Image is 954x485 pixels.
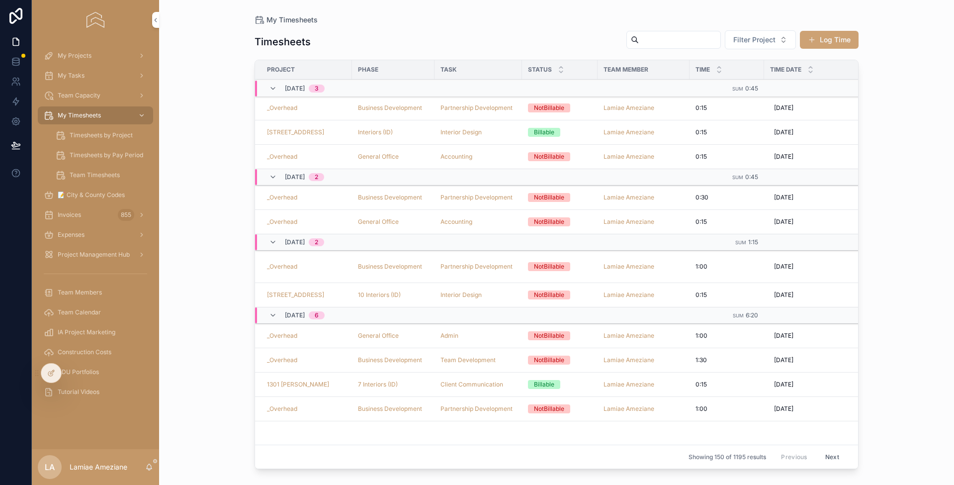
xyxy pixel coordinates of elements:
[440,66,457,74] span: Task
[267,381,346,388] a: 1301 [PERSON_NAME]
[604,128,684,136] a: Lamiae Ameziane
[50,146,153,164] a: Timesheets by Pay Period
[528,152,592,161] a: NotBillable
[774,128,793,136] span: [DATE]
[695,381,707,388] span: 0:15
[267,291,346,299] a: [STREET_ADDRESS]
[267,356,346,364] a: _Overhead
[358,104,422,112] a: Business Development
[770,352,869,368] a: [DATE]
[440,405,513,413] a: Partnership Development
[770,149,869,165] a: [DATE]
[818,449,846,465] button: Next
[70,462,127,472] p: Lamiae Ameziane
[358,153,429,161] a: General Office
[528,66,552,74] span: Status
[774,381,793,388] span: [DATE]
[604,104,654,112] a: Lamiae Ameziane
[604,291,654,299] span: Lamiae Ameziane
[528,193,592,202] a: NotBillable
[440,381,503,388] a: Client Communication
[358,218,429,226] a: General Office
[534,380,554,389] div: Billable
[695,218,758,226] a: 0:15
[315,238,318,246] div: 2
[50,126,153,144] a: Timesheets by Project
[358,218,399,226] span: General Office
[50,166,153,184] a: Team Timesheets
[358,405,429,413] a: Business Development
[315,85,319,93] div: 3
[267,381,329,388] span: 1301 [PERSON_NAME]
[358,104,429,112] a: Business Development
[267,153,346,161] a: _Overhead
[285,85,305,93] span: [DATE]
[528,128,592,137] a: Billable
[695,128,707,136] span: 0:15
[440,153,472,161] a: Accounting
[534,331,564,340] div: NotBillable
[358,194,429,201] a: Business Development
[440,291,516,299] a: Interior Design
[604,381,654,388] span: Lamiae Ameziane
[695,356,758,364] a: 1:30
[58,72,85,80] span: My Tasks
[774,263,793,271] span: [DATE]
[267,405,297,413] a: _Overhead
[358,128,393,136] a: Interiors (ID)
[267,104,297,112] span: _Overhead
[774,218,793,226] span: [DATE]
[440,218,472,226] span: Accounting
[604,66,648,74] span: Team Member
[774,356,793,364] span: [DATE]
[774,291,793,299] span: [DATE]
[695,153,707,161] span: 0:15
[267,356,297,364] a: _Overhead
[267,332,297,340] span: _Overhead
[604,153,654,161] a: Lamiae Ameziane
[267,128,324,136] span: [STREET_ADDRESS]
[695,104,707,112] span: 0:15
[534,128,554,137] div: Billable
[358,381,398,388] span: 7 Interiors (ID)
[87,12,104,28] img: App logo
[528,103,592,112] a: NotBillable
[770,328,869,344] a: [DATE]
[358,381,429,388] a: 7 Interiors (ID)
[267,405,346,413] a: _Overhead
[255,35,311,49] h1: Timesheets
[266,15,318,25] span: My Timesheets
[770,190,869,205] a: [DATE]
[58,191,125,199] span: 📝 City & County Codes
[358,356,422,364] a: Business Development
[604,405,684,413] a: Lamiae Ameziane
[534,152,564,161] div: NotBillable
[695,332,707,340] span: 1:00
[695,218,707,226] span: 0:15
[58,328,115,336] span: IA Project Marketing
[267,218,297,226] a: _Overhead
[770,441,869,457] a: [DATE]
[604,263,654,271] span: Lamiae Ameziane
[604,332,654,340] span: Lamiae Ameziane
[695,194,708,201] span: 0:30
[604,218,684,226] a: Lamiae Ameziane
[58,92,100,99] span: Team Capacity
[604,194,684,201] a: Lamiae Ameziane
[604,218,654,226] span: Lamiae Ameziane
[358,153,399,161] span: General Office
[38,186,153,204] a: 📝 City & County Codes
[534,217,564,226] div: NotBillable
[695,332,758,340] a: 1:00
[695,263,707,271] span: 1:00
[725,30,796,49] button: Select Button
[695,405,707,413] span: 1:00
[38,343,153,361] a: Construction Costs
[267,291,324,299] a: [STREET_ADDRESS]
[58,308,101,316] span: Team Calendar
[732,86,743,92] small: Sum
